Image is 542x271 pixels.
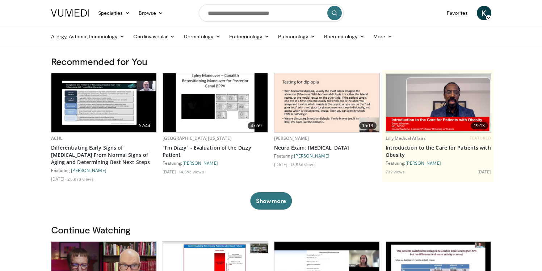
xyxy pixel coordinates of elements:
a: Neuro Exam: [MEDICAL_DATA] [274,144,380,151]
div: Featuring: [163,160,268,166]
img: 5373e1fe-18ae-47e7-ad82-0c604b173657.620x360_q85_upscale.jpg [163,73,268,132]
a: "I'm Dizzy" - Evaluation of the Dizzy Patient [163,144,268,159]
a: Dermatology [180,29,225,44]
a: [PERSON_NAME] [182,160,218,165]
li: 739 views [386,169,405,175]
a: Pulmonology [274,29,320,44]
a: K [477,6,491,20]
input: Search topics, interventions [199,4,344,22]
a: 19:13 [386,73,491,132]
a: 57:44 [51,73,156,132]
img: VuMedi Logo [51,9,89,17]
h3: Recommended for You [51,56,491,67]
li: 14,593 views [179,169,204,175]
a: Allergy, Asthma, Immunology [47,29,129,44]
a: Endocrinology [225,29,274,44]
li: [DATE] [51,176,67,182]
span: 15:13 [359,122,377,129]
a: [PERSON_NAME] [274,135,309,141]
li: 25,878 views [67,176,93,182]
a: Introduction to the Care for Patients with Obesity [386,144,491,159]
a: [GEOGRAPHIC_DATA][US_STATE] [163,135,232,141]
img: 599f3ee4-8b28-44a1-b622-e2e4fac610ae.620x360_q85_upscale.jpg [51,73,156,132]
a: Cardiovascular [129,29,179,44]
a: Browse [134,6,168,20]
div: Featuring: [274,153,380,159]
li: [DATE] [274,162,290,167]
span: 47:59 [248,122,265,129]
a: ACHL [51,135,63,141]
a: 15:13 [274,73,379,132]
div: Featuring: [386,160,491,166]
span: 19:13 [471,122,488,129]
a: Differentiating Early Signs of [MEDICAL_DATA] From Normal Signs of Aging and Determining Best Nex... [51,144,157,166]
span: 57:44 [136,122,154,129]
li: [DATE] [163,169,178,175]
li: [DATE] [478,169,491,175]
a: More [369,29,397,44]
span: FEATURED [470,135,491,141]
a: [PERSON_NAME] [71,168,106,173]
div: Featuring: [51,167,157,173]
a: Specialties [94,6,135,20]
a: Favorites [442,6,472,20]
a: [PERSON_NAME] [406,160,441,165]
h3: Continue Watching [51,224,491,236]
a: [PERSON_NAME] [294,153,329,158]
a: 47:59 [163,73,268,132]
img: 6fb9d167-83a0-49a8-9a78-9ddfba22032e.620x360_q85_upscale.jpg [274,73,379,132]
img: acc2e291-ced4-4dd5-b17b-d06994da28f3.png.620x360_q85_upscale.png [386,74,491,132]
li: 13,586 views [290,162,315,167]
button: Show more [250,192,292,210]
a: Lilly Medical Affairs [386,135,426,141]
a: Rheumatology [320,29,369,44]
